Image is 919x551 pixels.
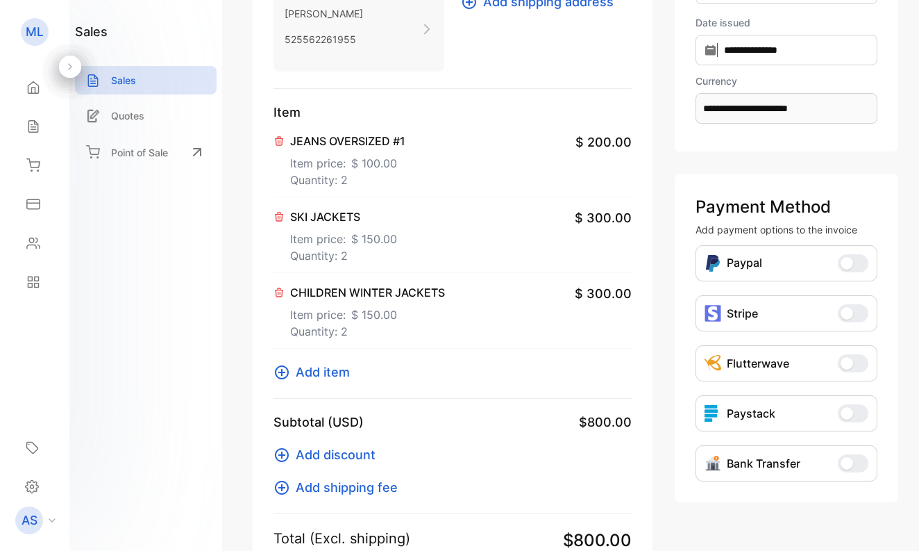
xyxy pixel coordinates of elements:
[285,29,363,49] p: 525562261955
[695,15,877,30] label: Date issued
[273,445,384,464] button: Add discount
[290,225,397,247] p: Item price:
[111,108,144,123] p: Quotes
[273,103,632,122] p: Item
[111,73,136,88] p: Sales
[290,149,405,172] p: Item price:
[351,306,397,323] span: $ 150.00
[290,133,405,149] p: JEANS OVERSIZED #1
[273,413,364,431] p: Subtotal (USD)
[75,137,217,167] a: Point of Sale
[75,66,217,94] a: Sales
[695,222,877,237] p: Add payment options to the invoice
[705,405,721,422] img: icon
[11,6,53,47] button: Open LiveChat chat widget
[273,363,358,381] button: Add item
[351,155,397,172] span: $ 100.00
[285,3,363,24] p: [PERSON_NAME]
[290,172,405,188] p: Quantity: 2
[575,133,632,151] span: $ 200.00
[579,413,632,431] span: $800.00
[75,101,217,130] a: Quotes
[705,254,721,272] img: Icon
[705,455,721,472] img: Icon
[575,284,632,303] span: $ 300.00
[26,23,44,41] p: ML
[727,355,789,372] p: Flutterwave
[296,363,350,381] span: Add item
[296,445,376,464] span: Add discount
[727,455,800,472] p: Bank Transfer
[351,231,397,247] span: $ 150.00
[695,74,877,88] label: Currency
[705,305,721,322] img: icon
[290,284,445,301] p: CHILDREN WINTER JACKETS
[290,208,397,225] p: SKI JACKETS
[727,305,758,322] p: Stripe
[727,405,775,422] p: Paystack
[290,323,445,340] p: Quantity: 2
[290,301,445,323] p: Item price:
[296,478,398,497] span: Add shipping fee
[575,208,632,227] span: $ 300.00
[273,528,410,549] p: Total (Excl. shipping)
[290,247,397,264] p: Quantity: 2
[22,511,37,529] p: AS
[727,254,762,272] p: Paypal
[705,355,721,372] img: Icon
[75,22,108,41] h1: sales
[273,478,406,497] button: Add shipping fee
[111,145,168,160] p: Point of Sale
[695,195,877,220] p: Payment Method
